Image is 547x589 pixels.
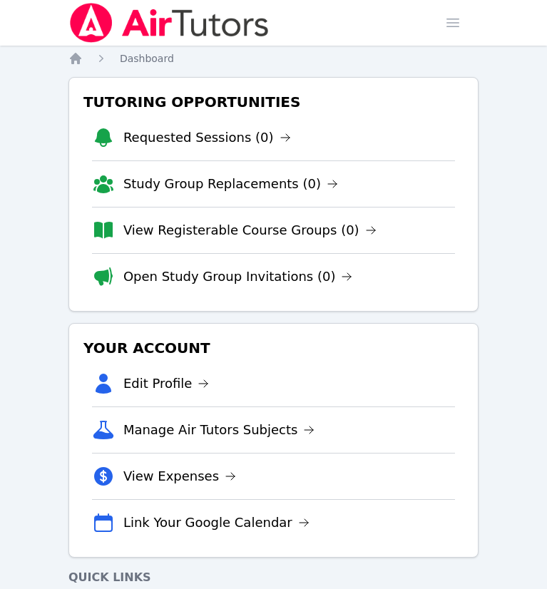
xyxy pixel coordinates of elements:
a: Link Your Google Calendar [123,513,310,533]
h3: Your Account [81,335,466,361]
a: Edit Profile [123,374,210,394]
a: Manage Air Tutors Subjects [123,420,315,440]
h3: Tutoring Opportunities [81,89,466,115]
a: Study Group Replacements (0) [123,174,338,194]
a: View Expenses [123,466,236,486]
a: View Registerable Course Groups (0) [123,220,377,240]
a: Requested Sessions (0) [123,128,291,148]
a: Open Study Group Invitations (0) [123,267,353,287]
a: Dashboard [120,51,174,66]
nav: Breadcrumb [68,51,479,66]
h4: Quick Links [68,569,479,586]
span: Dashboard [120,53,174,64]
img: Air Tutors [68,3,270,43]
